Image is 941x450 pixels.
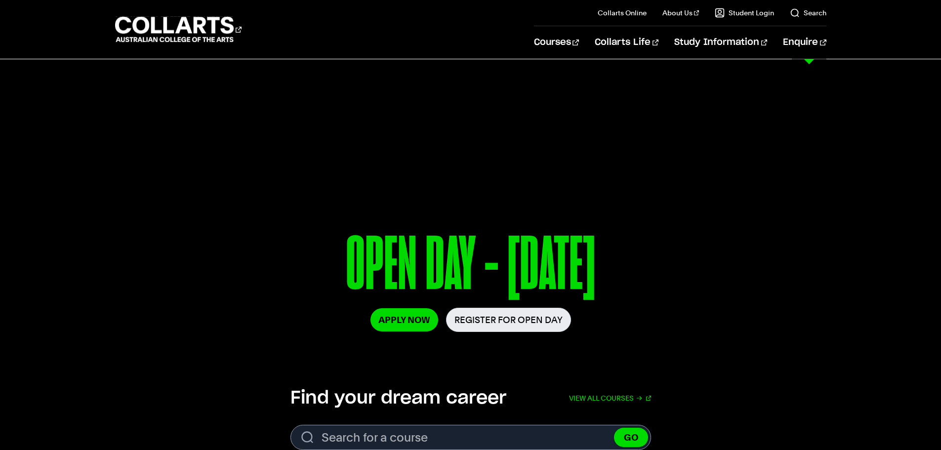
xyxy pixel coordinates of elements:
form: Search [290,425,651,450]
p: OPEN DAY - [DATE] [195,226,746,308]
a: About Us [662,8,699,18]
a: Search [790,8,826,18]
button: GO [614,428,648,447]
a: Collarts Online [598,8,647,18]
a: Collarts Life [595,26,658,59]
div: Go to homepage [115,15,242,43]
input: Search for a course [290,425,651,450]
a: Student Login [715,8,774,18]
h2: Find your dream career [290,387,506,409]
a: Register for Open Day [446,308,571,332]
a: View all courses [569,387,651,409]
a: Apply Now [370,308,438,331]
a: Enquire [783,26,826,59]
a: Courses [534,26,579,59]
a: Study Information [674,26,767,59]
